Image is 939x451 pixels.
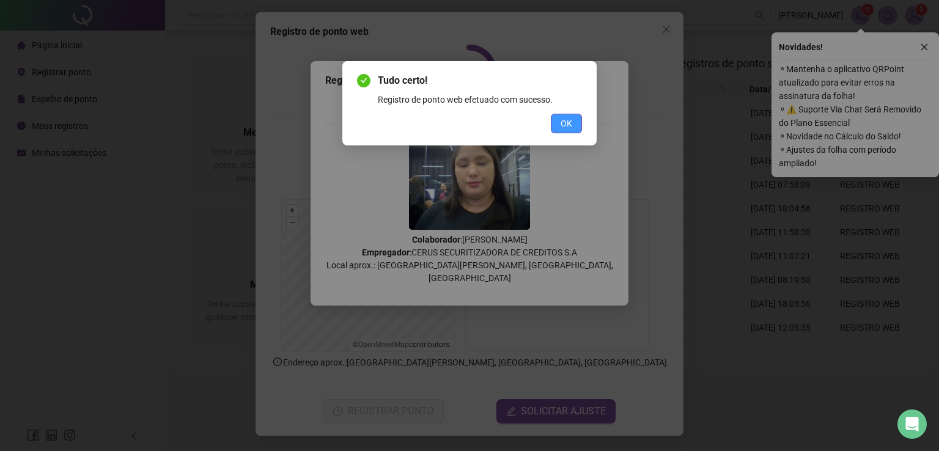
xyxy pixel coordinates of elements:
[551,114,582,133] button: OK
[357,74,370,87] span: check-circle
[897,409,927,439] div: Open Intercom Messenger
[378,93,582,106] div: Registro de ponto web efetuado com sucesso.
[561,117,572,130] span: OK
[378,73,582,88] span: Tudo certo!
